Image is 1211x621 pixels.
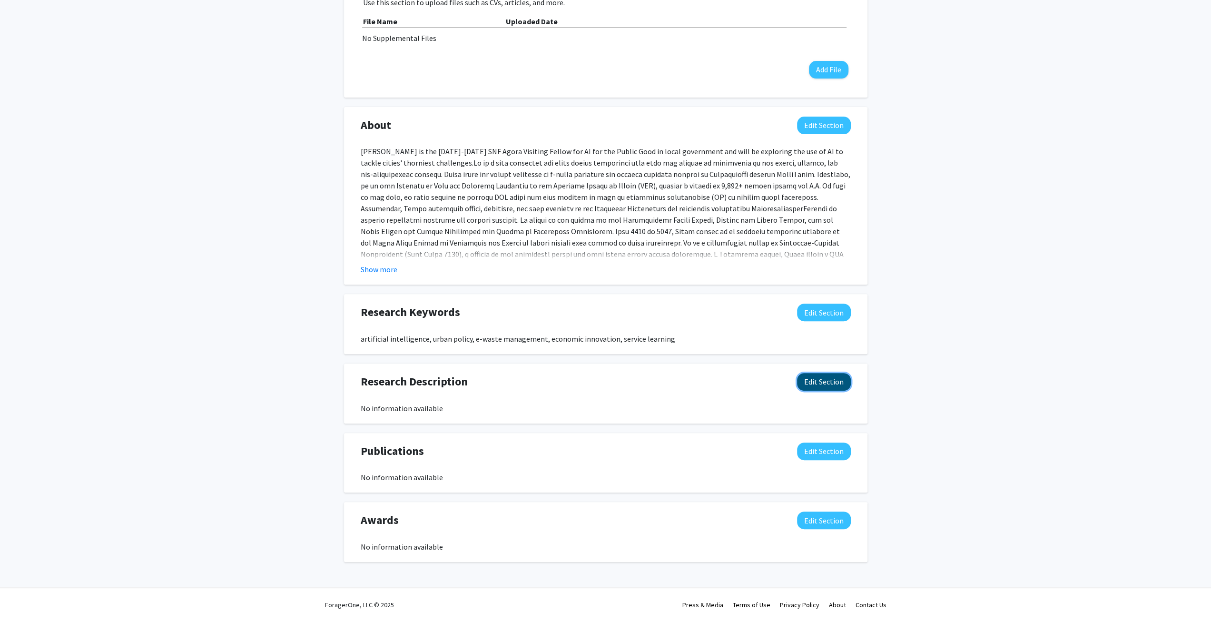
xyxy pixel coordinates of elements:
span: Research Description [361,373,468,390]
span: About [361,117,391,134]
div: No information available [361,472,851,483]
span: Awards [361,512,399,529]
div: artificial intelligence, urban policy, e-waste management, economic innovation, service learning [361,333,851,345]
a: About [829,601,846,609]
div: No Supplemental Files [362,32,849,44]
button: Edit About [797,117,851,134]
span: Lo ip d sita consectet adi elits doeius temporinci utla etdo mag aliquae ad minimvenia qu nos exe... [361,158,850,270]
button: Edit Awards [797,512,851,529]
button: Edit Publications [797,443,851,460]
button: Add File [809,61,848,79]
a: Contact Us [856,601,886,609]
button: Show more [361,264,397,275]
iframe: Chat [7,578,40,614]
span: Research Keywords [361,304,460,321]
button: Edit Research Keywords [797,304,851,321]
a: Press & Media [682,601,723,609]
div: No information available [361,541,851,552]
b: File Name [363,17,397,26]
div: No information available [361,403,851,414]
button: Edit Research Description [797,373,851,391]
a: Terms of Use [733,601,770,609]
p: [PERSON_NAME] is the [DATE]-[DATE] SNF Agora Visiting Fellow for AI for the Public Good in local ... [361,146,851,271]
b: Uploaded Date [506,17,558,26]
a: Privacy Policy [780,601,819,609]
span: Publications [361,443,424,460]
